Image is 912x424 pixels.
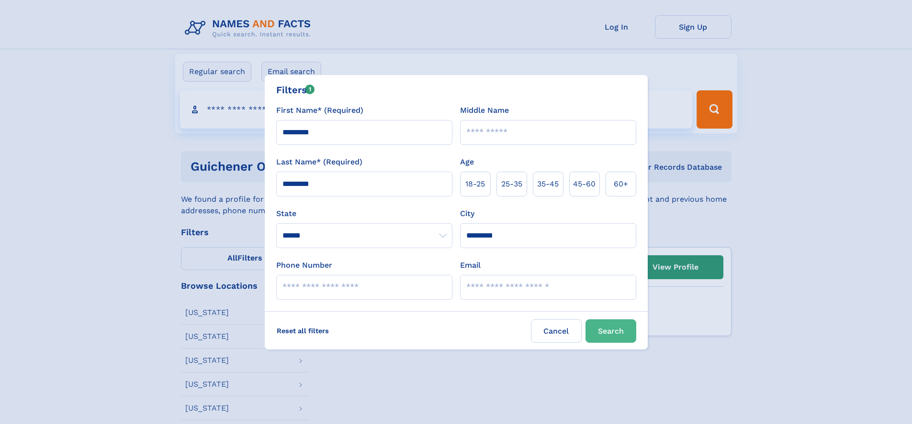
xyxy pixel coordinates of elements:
span: 60+ [614,178,628,190]
label: Last Name* (Required) [276,156,362,168]
label: Reset all filters [270,319,335,342]
label: First Name* (Required) [276,105,363,116]
label: State [276,208,452,219]
button: Search [585,319,636,343]
span: 35‑45 [537,178,559,190]
label: City [460,208,474,219]
span: 45‑60 [573,178,596,190]
div: Filters [276,83,315,97]
span: 25‑35 [501,178,522,190]
label: Phone Number [276,260,332,271]
span: 18‑25 [465,178,485,190]
label: Cancel [531,319,582,343]
label: Email [460,260,481,271]
label: Age [460,156,474,168]
label: Middle Name [460,105,509,116]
